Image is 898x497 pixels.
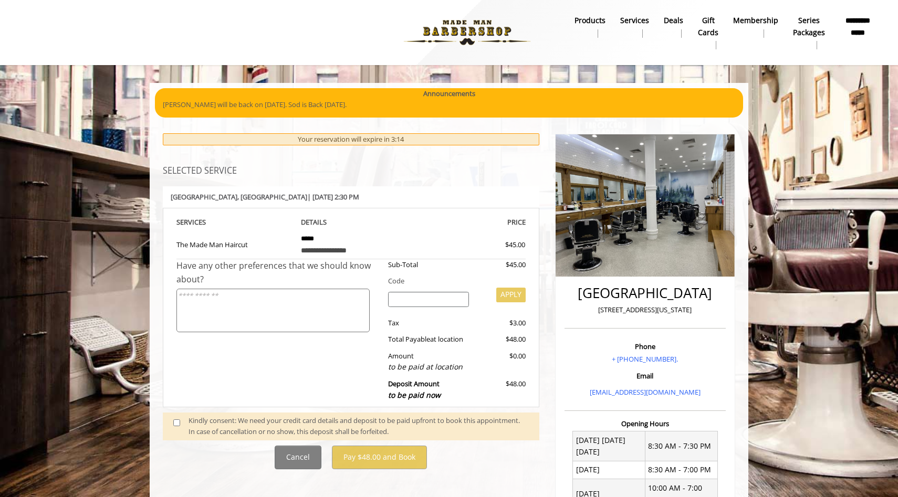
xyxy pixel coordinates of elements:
span: to be paid now [388,390,441,400]
td: 8:30 AM - 7:00 PM [645,461,717,479]
span: , [GEOGRAPHIC_DATA] [237,192,307,202]
td: 8:30 AM - 7:30 PM [645,431,717,461]
h3: Opening Hours [565,420,726,427]
h3: Email [567,372,723,379]
div: Kindly consent: We need your credit card details and deposit to be paid upfront to book this appo... [189,415,529,437]
b: gift cards [698,15,718,38]
h3: Phone [567,343,723,350]
b: Deals [664,15,683,26]
b: Membership [733,15,778,26]
button: Cancel [275,446,321,469]
a: DealsDeals [656,13,691,40]
button: APPLY [496,288,526,302]
td: The Made Man Haircut [176,228,293,259]
b: Announcements [423,88,475,99]
a: ServicesServices [613,13,656,40]
a: [EMAIL_ADDRESS][DOMAIN_NAME] [590,387,701,397]
a: Series packagesSeries packages [786,13,832,52]
div: Sub-Total [380,259,477,270]
p: [STREET_ADDRESS][US_STATE] [567,304,723,315]
div: Total Payable [380,334,477,345]
img: Made Man Barbershop logo [395,4,539,61]
span: at location [430,334,463,344]
b: Services [620,15,649,26]
span: S [202,217,206,227]
div: $3.00 [477,318,525,329]
b: products [575,15,605,26]
b: Series packages [793,15,825,38]
th: PRICE [409,216,526,228]
th: SERVICE [176,216,293,228]
div: $0.00 [477,351,525,373]
div: Your reservation will expire in 3:14 [163,133,539,145]
button: Pay $48.00 and Book [332,446,427,469]
b: [GEOGRAPHIC_DATA] | [DATE] 2:30 PM [171,192,359,202]
th: DETAILS [293,216,410,228]
div: Have any other preferences that we should know about? [176,259,380,286]
b: Deposit Amount [388,379,441,400]
a: + [PHONE_NUMBER]. [612,354,678,364]
h3: SELECTED SERVICE [163,166,539,176]
div: Code [380,276,526,287]
td: [DATE] [573,461,645,479]
div: $48.00 [477,378,525,401]
a: MembershipMembership [726,13,786,40]
div: $48.00 [477,334,525,345]
div: to be paid at location [388,361,469,373]
p: [PERSON_NAME] will be back on [DATE]. Sod is Back [DATE]. [163,99,735,110]
div: $45.00 [467,239,525,250]
h2: [GEOGRAPHIC_DATA] [567,285,723,301]
div: Amount [380,351,477,373]
div: $45.00 [477,259,525,270]
div: Tax [380,318,477,329]
a: Gift cardsgift cards [691,13,726,52]
td: [DATE] [DATE] [DATE] [573,431,645,461]
a: Productsproducts [567,13,613,40]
